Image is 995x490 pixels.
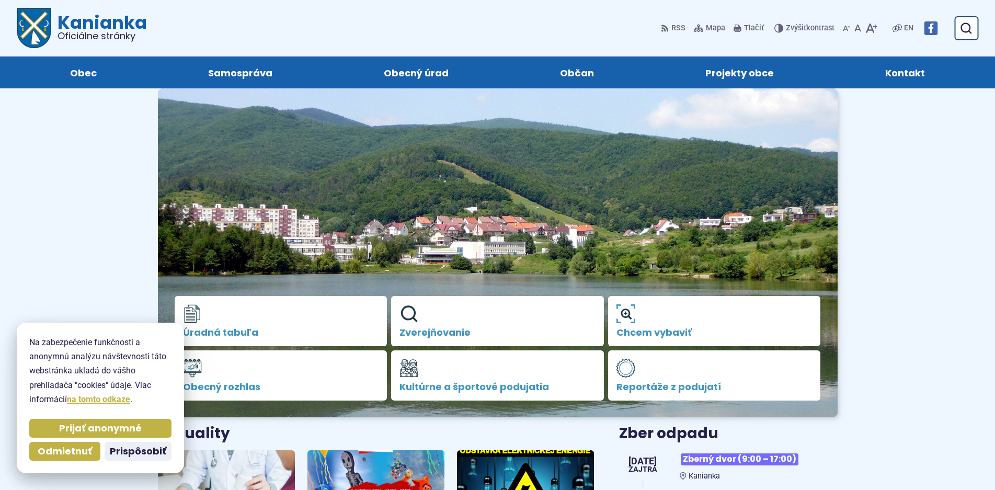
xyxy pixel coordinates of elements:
span: Zverejňovanie [399,327,596,338]
a: Zverejňovanie [391,296,604,346]
span: Tlačiť [744,24,764,33]
span: Zvýšiť [786,24,806,32]
span: RSS [671,22,685,35]
a: RSS [661,17,688,39]
span: Oficiálne stránky [58,31,147,41]
img: Prejsť na Facebook stránku [924,21,937,35]
h3: Aktuality [158,426,230,442]
a: Kultúrne a športové podujatia [391,350,604,401]
a: Kontakt [840,56,970,88]
a: Občan [515,56,639,88]
span: Prijať anonymné [59,423,142,435]
span: Reportáže z podujatí [616,382,813,392]
span: Občan [560,56,594,88]
span: EN [904,22,913,35]
span: Kultúrne a športové podujatia [399,382,596,392]
span: Odmietnuť [38,446,92,458]
button: Tlačiť [731,17,766,39]
span: Obec [70,56,97,88]
a: Obecný úrad [339,56,494,88]
span: Samospráva [208,56,272,88]
h1: Kanianka [51,14,147,41]
span: kontrast [786,24,834,33]
a: EN [902,22,916,35]
span: Kanianka [689,472,720,481]
span: Zajtra [628,466,657,473]
span: Prispôsobiť [110,446,166,458]
a: Reportáže z podujatí [608,350,821,401]
a: Zberný dvor (9:00 – 17:00) Kanianka [DATE] Zajtra [619,449,837,481]
a: Obecný rozhlas [175,350,387,401]
span: Projekty obce [705,56,774,88]
span: Chcem vybaviť [616,327,813,338]
a: Chcem vybaviť [608,296,821,346]
a: Logo Kanianka, prejsť na domovskú stránku. [17,8,147,48]
a: Samospráva [163,56,318,88]
button: Prijať anonymné [29,419,171,438]
button: Nastaviť pôvodnú veľkosť písma [852,17,863,39]
button: Odmietnuť [29,442,100,461]
p: Na zabezpečenie funkčnosti a anonymnú analýzu návštevnosti táto webstránka ukladá do vášho prehli... [29,335,171,406]
span: Obecný úrad [384,56,449,88]
a: Obec [25,56,142,88]
button: Zväčšiť veľkosť písma [863,17,879,39]
img: Prejsť na domovskú stránku [17,8,51,48]
button: Zmenšiť veľkosť písma [841,17,852,39]
span: Úradná tabuľa [183,327,379,338]
button: Prispôsobiť [105,442,171,461]
span: Obecný rozhlas [183,382,379,392]
button: Zvýšiťkontrast [774,17,837,39]
span: Zberný dvor (9:00 – 17:00) [681,453,798,465]
a: na tomto odkaze [67,394,130,404]
a: Úradná tabuľa [175,296,387,346]
span: Kontakt [885,56,925,88]
span: [DATE] [628,457,657,466]
span: Mapa [706,22,725,35]
a: Mapa [692,17,727,39]
a: Projekty obce [660,56,819,88]
h3: Zber odpadu [619,426,837,442]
